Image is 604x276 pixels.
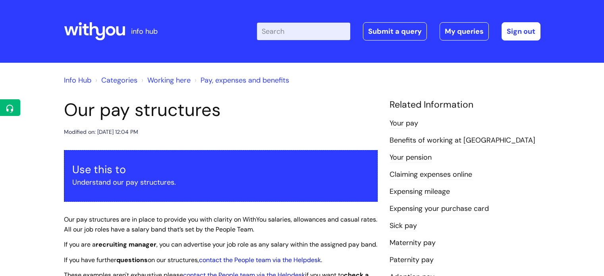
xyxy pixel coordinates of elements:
[502,22,540,41] a: Sign out
[390,135,535,146] a: Benefits of working at [GEOGRAPHIC_DATA]
[257,23,350,40] input: Search
[101,75,137,85] a: Categories
[390,99,540,110] h4: Related Information
[193,74,289,87] li: Pay, expenses and benefits
[116,256,148,264] strong: questions
[96,240,156,249] strong: recruiting manager
[93,74,137,87] li: Solution home
[440,22,489,41] a: My queries
[390,221,417,231] a: Sick pay
[390,255,434,265] a: Paternity pay
[390,238,436,248] a: Maternity pay
[72,163,369,176] h3: Use this to
[64,215,377,234] span: Our pay structures are in place to provide you with clarity on WithYou salaries, allowances and c...
[363,22,427,41] a: Submit a query
[390,170,472,180] a: Claiming expenses online
[390,152,432,163] a: Your pension
[64,99,378,121] h1: Our pay structures
[390,204,489,214] a: Expensing your purchase card
[199,256,321,264] a: contact the People team via the Helpdesk
[147,75,191,85] a: Working here
[72,176,369,189] p: Understand our pay structures.
[64,127,138,137] div: Modified on: [DATE] 12:04 PM
[139,74,191,87] li: Working here
[131,25,158,38] p: info hub
[64,240,377,249] span: If you are a , you can advertise your job role as any salary within the assigned pay band.
[390,118,418,129] a: Your pay
[201,75,289,85] a: Pay, expenses and benefits
[64,256,322,264] span: If you have further on our structures, .
[64,75,91,85] a: Info Hub
[257,22,540,41] div: | -
[390,187,450,197] a: Expensing mileage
